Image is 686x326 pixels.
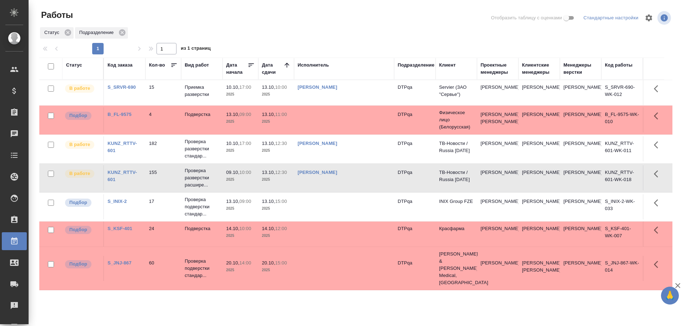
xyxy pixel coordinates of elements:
p: Физическое лицо (Белорусская) [439,109,473,131]
p: 17:00 [239,84,251,90]
div: Статус [66,62,82,69]
p: 10:00 [239,170,251,175]
td: [PERSON_NAME] [477,80,518,105]
td: [PERSON_NAME] [518,165,560,190]
p: В работе [69,170,90,177]
p: 20.10, [262,260,275,266]
div: Можно подбирать исполнителей [64,111,100,121]
button: 🙏 [661,287,679,305]
p: 13.10, [226,199,239,204]
td: B_FL-9575-WK-010 [601,107,643,132]
div: Можно подбирать исполнителей [64,225,100,235]
p: Проверка подверстки стандар... [185,196,219,218]
a: KUNZ_RTTV-601 [108,141,137,153]
a: [PERSON_NAME] [298,84,337,90]
button: Здесь прячутся важные кнопки [650,107,667,125]
div: Исполнитель выполняет работу [64,140,100,150]
td: S_INIX-2-WK-033 [601,194,643,219]
a: S_INIX-2 [108,199,127,204]
td: 155 [145,165,181,190]
td: DTPqa [394,107,436,132]
td: 4 [145,107,181,132]
p: Красфарма [439,225,473,232]
div: Дата начала [226,62,248,76]
span: 🙏 [664,288,676,303]
td: [PERSON_NAME] [518,80,560,105]
div: Вид работ [185,62,209,69]
td: DTPqa [394,256,436,281]
p: [PERSON_NAME], [PERSON_NAME] [481,111,515,125]
p: 15:00 [275,199,287,204]
p: 12:00 [275,226,287,231]
p: 13.10, [262,141,275,146]
td: [PERSON_NAME] [477,222,518,247]
p: 2025 [226,147,255,154]
div: Клиент [439,62,456,69]
td: [PERSON_NAME] [477,194,518,219]
div: Проектные менеджеры [481,62,515,76]
p: Подбор [69,261,87,268]
td: DTPqa [394,165,436,190]
p: 2025 [262,118,290,125]
p: 10.10, [226,141,239,146]
p: 13.10, [262,199,275,204]
p: Подверстка [185,111,219,118]
p: 2025 [226,232,255,239]
p: [PERSON_NAME] [563,225,598,232]
p: Проверка разверстки расшире... [185,167,219,189]
td: [PERSON_NAME] [518,136,560,161]
p: 13.10, [262,112,275,117]
td: S_SRVR-690-WK-012 [601,80,643,105]
td: DTPqa [394,194,436,219]
p: 2025 [262,147,290,154]
p: 20.10, [226,260,239,266]
a: B_FL-9575 [108,112,131,117]
p: ТВ-Новости / Russia [DATE] [439,169,473,183]
p: 12:30 [275,170,287,175]
p: 2025 [262,91,290,98]
p: 09.10, [226,170,239,175]
p: В работе [69,141,90,148]
a: [PERSON_NAME] [298,170,337,175]
p: [PERSON_NAME] [563,140,598,147]
p: 11:00 [275,112,287,117]
div: Клиентские менеджеры [522,62,556,76]
td: [PERSON_NAME], [PERSON_NAME] [518,256,560,281]
div: Можно подбирать исполнителей [64,259,100,269]
p: Статус [44,29,62,36]
p: 12:30 [275,141,287,146]
div: Дата сдачи [262,62,283,76]
a: S_KSF-401 [108,226,132,231]
div: split button [582,13,640,24]
p: 09:00 [239,112,251,117]
td: KUNZ_RTTV-601-WK-018 [601,165,643,190]
a: S_JNJ-867 [108,260,131,266]
p: 2025 [262,267,290,274]
p: Подбор [69,112,87,119]
p: [PERSON_NAME] [563,84,598,91]
button: Здесь прячутся важные кнопки [650,136,667,154]
button: Здесь прячутся важные кнопки [650,256,667,273]
p: [PERSON_NAME] [563,198,598,205]
p: 2025 [226,176,255,183]
td: [PERSON_NAME] [477,136,518,161]
div: Исполнитель [298,62,329,69]
div: Подразделение [398,62,434,69]
td: DTPqa [394,222,436,247]
button: Здесь прячутся важные кнопки [650,194,667,211]
span: Отобразить таблицу с оценками [491,14,562,21]
p: 2025 [226,205,255,212]
div: Статус [40,27,74,39]
p: 10:00 [239,226,251,231]
p: 14:00 [239,260,251,266]
p: [PERSON_NAME] [563,259,598,267]
span: Работы [39,9,73,21]
td: [PERSON_NAME] [477,165,518,190]
a: S_SRVR-690 [108,84,136,90]
div: Менеджеры верстки [563,62,598,76]
p: ТВ-Новости / Russia [DATE] [439,140,473,154]
p: 13.10, [262,170,275,175]
div: Код работы [605,62,632,69]
div: Можно подбирать исполнителей [64,198,100,208]
td: DTPqa [394,136,436,161]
